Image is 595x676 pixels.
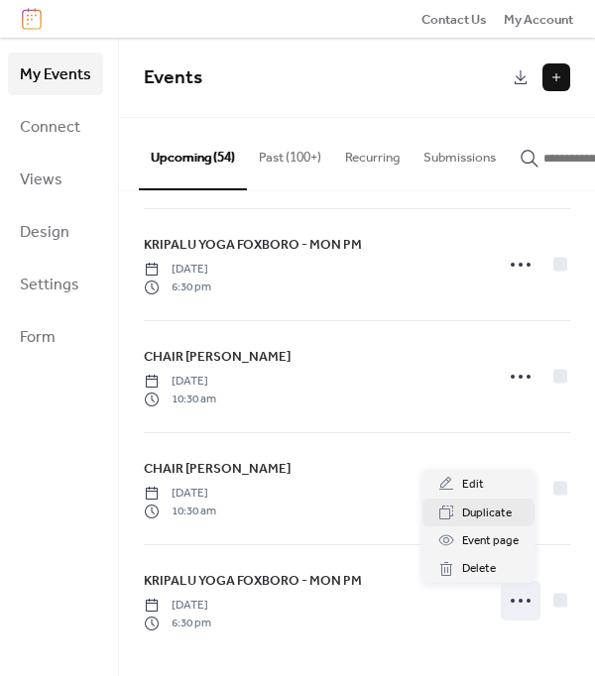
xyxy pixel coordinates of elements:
a: KRIPALU YOGA FOXBORO - MON PM [144,570,362,592]
span: [DATE] [144,261,211,279]
span: [DATE] [144,485,216,503]
button: Submissions [412,118,508,187]
a: My Account [504,9,573,29]
button: Recurring [333,118,412,187]
span: Duplicate [462,504,512,523]
a: Form [8,315,103,358]
a: Design [8,210,103,253]
span: Events [144,59,202,96]
span: KRIPALU YOGA FOXBORO - MON PM [144,235,362,255]
a: Settings [8,263,103,305]
span: Design [20,217,69,248]
span: KRIPALU YOGA FOXBORO - MON PM [144,571,362,591]
img: logo [22,8,42,30]
a: Connect [8,105,103,148]
span: 10:30 am [144,503,216,520]
span: 6:30 pm [144,615,211,632]
span: Form [20,322,56,353]
span: 6:30 pm [144,279,211,296]
span: Edit [462,475,484,495]
a: KRIPALU YOGA FOXBORO - MON PM [144,234,362,256]
button: Upcoming (54) [139,118,247,189]
span: Event page [462,531,519,551]
span: My Events [20,59,91,90]
a: Views [8,158,103,200]
button: Past (100+) [247,118,333,187]
span: Connect [20,112,80,143]
span: Views [20,165,62,195]
span: My Account [504,10,573,30]
span: CHAIR [PERSON_NAME] [144,347,291,367]
span: CHAIR [PERSON_NAME] [144,459,291,479]
a: My Events [8,53,103,95]
a: Contact Us [421,9,487,29]
a: CHAIR [PERSON_NAME] [144,458,291,480]
span: 10:30 am [144,391,216,408]
span: Settings [20,270,79,300]
span: [DATE] [144,597,211,615]
span: Contact Us [421,10,487,30]
span: Delete [462,559,496,579]
a: CHAIR [PERSON_NAME] [144,346,291,368]
span: [DATE] [144,373,216,391]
